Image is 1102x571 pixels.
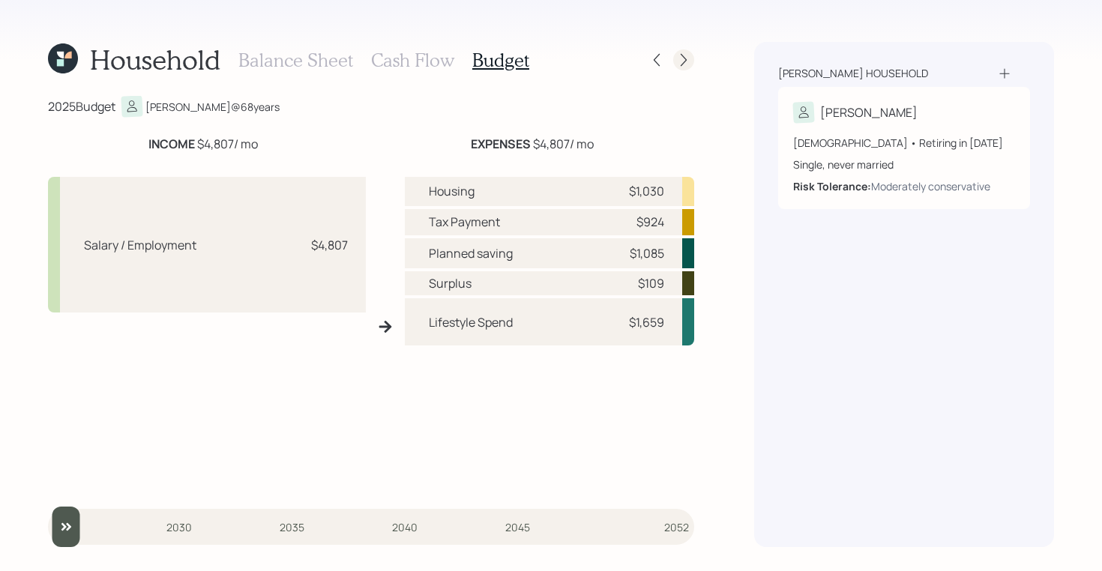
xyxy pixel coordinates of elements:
div: $4,807 [311,236,348,254]
div: Surplus [429,274,472,292]
div: [DEMOGRAPHIC_DATA] • Retiring in [DATE] [793,135,1015,151]
div: 2025 Budget [48,97,115,115]
b: Risk Tolerance: [793,179,871,193]
div: $1,030 [629,182,664,200]
h3: Budget [472,49,529,71]
b: INCOME [148,136,195,152]
div: Planned saving [429,244,513,262]
div: Single, never married [793,157,1015,172]
h3: Balance Sheet [238,49,353,71]
div: $1,085 [630,244,664,262]
div: $1,659 [629,313,664,331]
div: $4,807 / mo [148,135,258,153]
h1: Household [90,43,220,76]
div: [PERSON_NAME] household [778,66,928,81]
div: [PERSON_NAME] [820,103,918,121]
div: Lifestyle Spend [429,313,513,331]
div: $924 [636,213,664,231]
div: [PERSON_NAME] @ 68 years [145,99,280,115]
div: $109 [638,274,664,292]
div: Salary / Employment [84,236,196,254]
b: EXPENSES [471,136,531,152]
div: Housing [429,182,475,200]
div: Moderately conservative [871,178,990,194]
div: Tax Payment [429,213,500,231]
h3: Cash Flow [371,49,454,71]
div: $4,807 / mo [471,135,594,153]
